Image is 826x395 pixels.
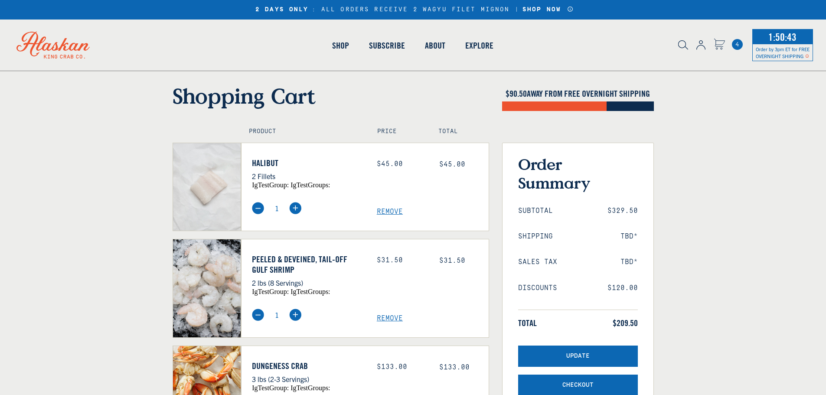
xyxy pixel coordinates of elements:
p: 3 lbs (2-3 Servings) [252,373,364,385]
span: igTestGroups: [291,288,330,295]
span: Discounts [518,284,557,292]
a: Subscribe [359,21,415,70]
img: plus [289,309,301,321]
strong: SHOP NOW [522,6,561,13]
a: Announcement Bar Modal [567,6,574,12]
a: Explore [455,21,503,70]
span: $209.50 [613,318,638,328]
span: $329.50 [607,207,638,215]
span: Update [566,353,590,360]
img: search [678,40,688,50]
a: About [415,21,455,70]
span: Shipping [518,232,553,241]
p: 2 lbs (8 Servings) [252,277,364,288]
strong: 2 DAYS ONLY [255,6,309,13]
img: account [696,40,705,50]
span: igTestGroups: [291,384,330,392]
span: Order by 3pm ET for FREE OVERNIGHT SHIPPING [756,46,810,59]
span: $31.50 [439,257,465,264]
span: $133.00 [439,363,470,371]
h3: Order Summary [518,155,638,192]
span: igTestGroups: [291,181,330,189]
div: $31.50 [377,256,426,264]
a: Cart [732,39,743,50]
img: Alaskan King Crab Co. logo [4,20,102,71]
h4: $ AWAY FROM FREE OVERNIGHT SHIPPING [502,88,654,99]
img: minus [252,202,264,214]
a: Remove [377,208,489,216]
span: $120.00 [607,284,638,292]
a: SHOP NOW [519,6,564,13]
span: 4 [732,39,743,50]
a: Cart [714,39,725,51]
img: Halibut - 2 Fillets [173,143,241,231]
span: Total [518,318,537,328]
button: Update [518,346,638,367]
span: Sales Tax [518,258,557,266]
a: Shop [322,21,359,70]
span: $45.00 [439,160,465,168]
span: Checkout [562,382,594,389]
h4: Total [438,128,481,135]
div: $45.00 [377,160,426,168]
span: igTestGroup: [252,181,289,189]
h1: Shopping Cart [173,83,489,108]
p: 2 Fillets [252,170,364,182]
img: minus [252,309,264,321]
div: $133.00 [377,363,426,371]
div: : ALL ORDERS RECEIVE 2 WAGYU FILET MIGNON | [252,6,574,13]
span: 90.50 [509,88,527,99]
img: plus [289,202,301,214]
a: Dungeness Crab [252,361,364,371]
a: Peeled & Deveined, Tail-Off Gulf Shrimp [252,254,364,275]
span: igTestGroup: [252,288,289,295]
span: 1:50:43 [766,28,799,46]
a: Remove [377,314,489,323]
span: Subtotal [518,207,553,215]
span: igTestGroup: [252,384,289,392]
img: Peeled & Deveined, Tail-Off Gulf Shrimp - 2 lbs (8 Servings) [173,239,241,337]
span: Shipping Notice Icon [805,53,809,59]
h4: Price [377,128,420,135]
a: Halibut [252,158,364,168]
h4: Product [249,128,359,135]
